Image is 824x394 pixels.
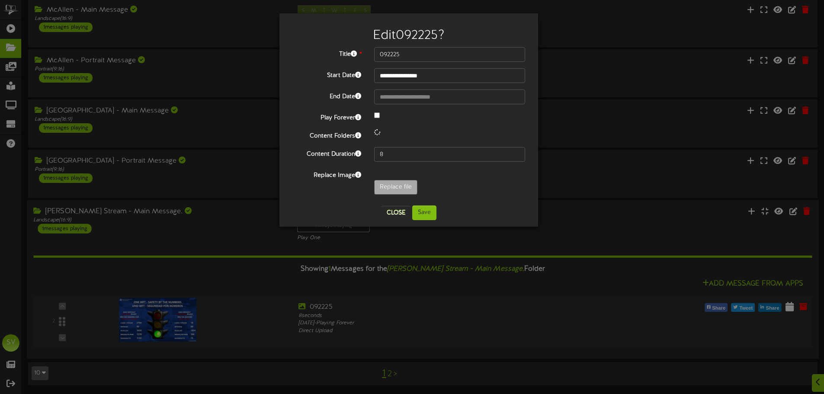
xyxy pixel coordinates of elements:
[286,68,368,80] label: Start Date
[286,47,368,59] label: Title
[374,47,525,62] input: Title
[374,147,525,162] input: 15
[412,205,436,220] button: Save
[286,129,368,141] label: Content Folders
[286,90,368,101] label: End Date
[286,111,368,122] label: Play Forever
[286,168,368,180] label: Replace Image
[286,147,368,159] label: Content Duration
[292,29,525,43] h2: Edit 092225 ?
[382,206,410,220] button: Close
